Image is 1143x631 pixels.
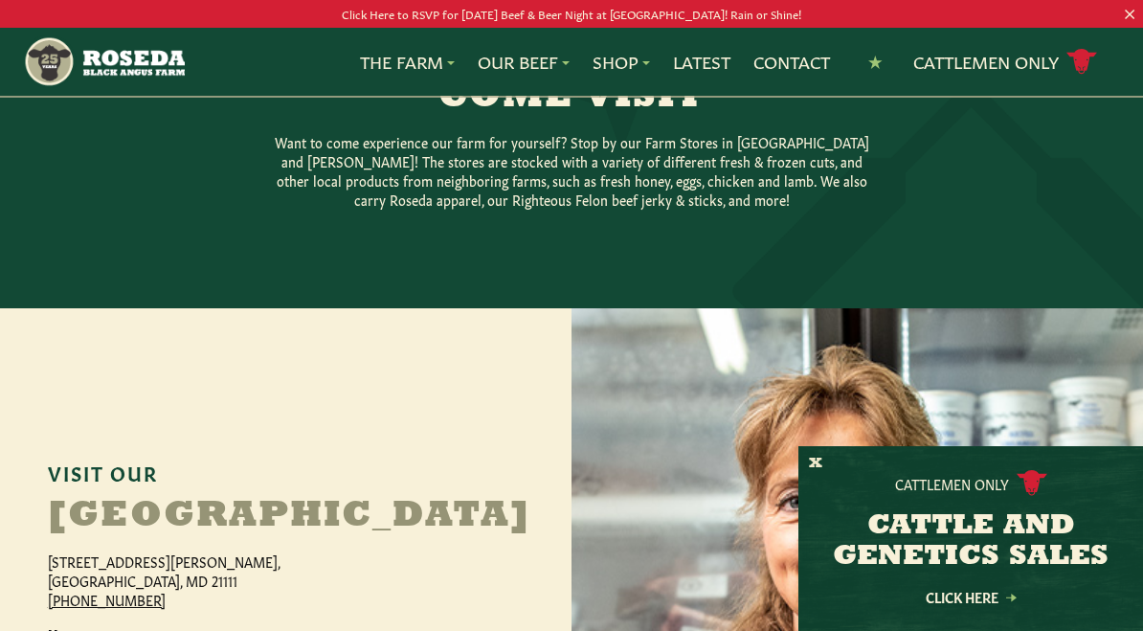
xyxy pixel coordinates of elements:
[593,50,650,75] a: Shop
[1017,470,1047,496] img: cattle-icon.svg
[265,132,878,209] p: Want to come experience our farm for yourself? Stop by our Farm Stores in [GEOGRAPHIC_DATA] and [...
[809,454,822,474] button: X
[478,50,570,75] a: Our Beef
[23,28,1120,96] nav: Main Navigation
[360,50,455,75] a: The Farm
[48,552,450,609] p: [STREET_ADDRESS][PERSON_NAME], [GEOGRAPHIC_DATA], MD 21111
[48,498,525,536] h2: [GEOGRAPHIC_DATA]
[23,35,186,88] img: https://roseda.com/wp-content/uploads/2021/05/roseda-25-header.png
[48,590,166,609] a: [PHONE_NUMBER]
[48,462,525,483] h6: Visit Our
[57,4,1087,24] p: Click Here to RSVP for [DATE] Beef & Beer Night at [GEOGRAPHIC_DATA]! Rain or Shine!
[753,50,830,75] a: Contact
[885,591,1057,603] a: Click Here
[673,50,730,75] a: Latest
[895,474,1009,493] p: Cattlemen Only
[913,45,1097,79] a: Cattlemen Only
[822,511,1119,573] h3: CATTLE AND GENETICS SALES
[204,79,939,117] h2: Come Visit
